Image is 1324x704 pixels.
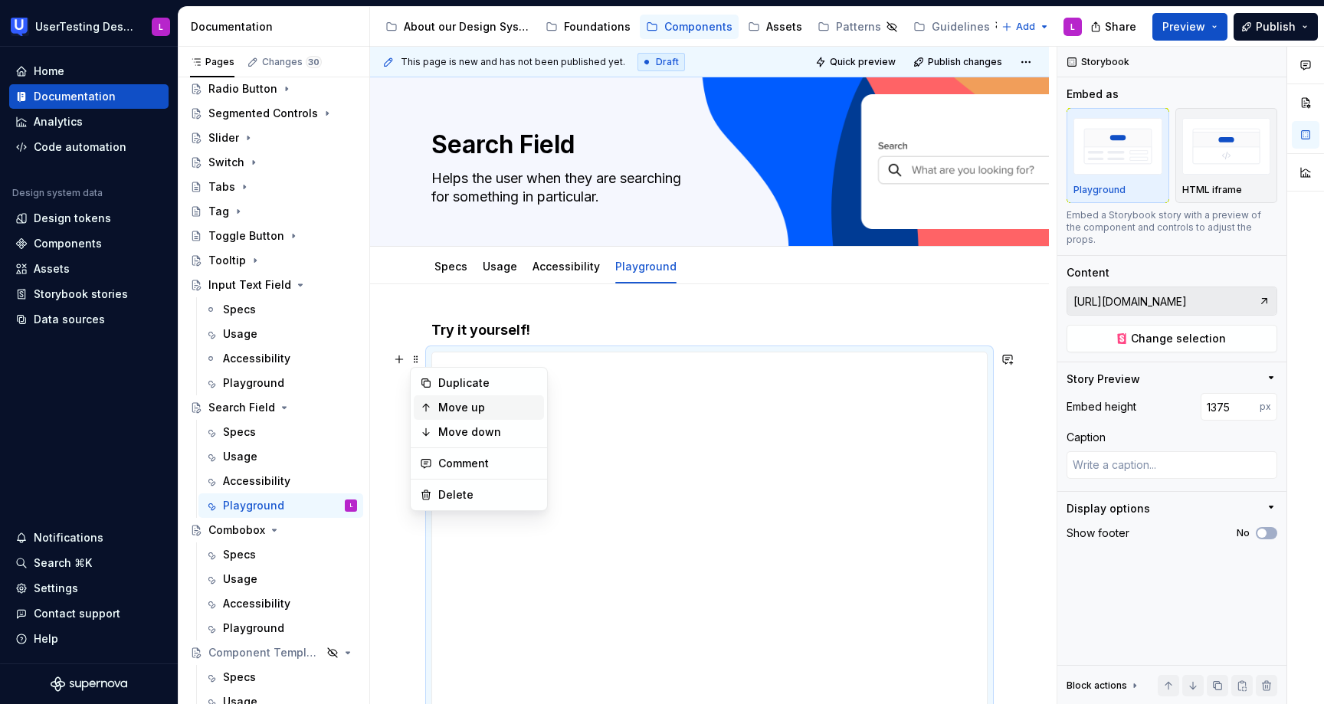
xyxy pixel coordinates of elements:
button: Contact support [9,601,169,626]
span: Preview [1162,19,1205,34]
div: Specs [223,670,256,685]
div: Playground [223,498,284,513]
button: Publish changes [909,51,1009,73]
div: Home [34,64,64,79]
a: Data sources [9,307,169,332]
button: Change selection [1067,325,1277,352]
a: Usage [483,260,517,273]
div: Block actions [1067,679,1127,692]
span: This page is new and has not been published yet. [401,56,625,68]
span: Publish [1256,19,1296,34]
a: Components [640,15,739,39]
div: Move down [438,424,538,440]
textarea: Search Field [428,126,985,163]
div: Radio Button [208,81,277,97]
div: Input Text Field [208,277,291,293]
a: Input Text Field [184,273,363,297]
a: Tooltip [184,248,363,273]
a: Storybook stories [9,282,169,306]
a: Tabs [184,175,363,199]
p: Playground [1073,184,1126,196]
div: Guidelines [932,19,990,34]
div: Content [1067,265,1109,280]
img: 41adf70f-fc1c-4662-8e2d-d2ab9c673b1b.png [11,18,29,36]
img: placeholder [1182,118,1271,174]
span: Publish changes [928,56,1002,68]
div: Accessibility [223,473,290,489]
div: Embed a Storybook story with a preview of the component and controls to adjust the props. [1067,209,1277,246]
div: Specs [223,302,256,317]
div: Pages [190,56,234,68]
div: Embed height [1067,399,1136,414]
a: Specs [198,420,363,444]
div: Show footer [1067,526,1129,541]
div: Documentation [34,89,116,104]
div: Specs [223,547,256,562]
div: Contact support [34,606,120,621]
div: Switch [208,155,244,170]
a: Guidelines [907,15,1013,39]
button: Notifications [9,526,169,550]
div: Design tokens [34,211,111,226]
div: Search ⌘K [34,555,92,571]
span: Add [1016,21,1035,33]
span: Share [1105,19,1136,34]
a: Specs [198,665,363,689]
div: Page tree [379,11,994,42]
div: Usage [477,250,523,282]
a: Tag [184,199,363,224]
button: Add [997,16,1054,38]
div: About our Design System [404,19,530,34]
a: Analytics [9,110,169,134]
a: Toggle Button [184,224,363,248]
div: Playground [609,250,683,282]
button: UserTesting Design SystemL [3,10,175,43]
a: Accessibility [198,469,363,493]
a: Combobox [184,518,363,542]
div: Component Template [208,645,322,660]
div: Playground [223,375,284,391]
svg: Supernova Logo [51,676,127,692]
a: Usage [198,567,363,591]
a: Components [9,231,169,256]
div: Block actions [1067,675,1141,696]
span: Quick preview [830,56,896,68]
a: Component Template [184,640,363,665]
a: Patterns [811,15,904,39]
div: Slider [208,130,239,146]
a: Usage [198,444,363,469]
a: About our Design System [379,15,536,39]
div: Storybook stories [34,287,128,302]
p: HTML iframe [1182,184,1242,196]
a: Slider [184,126,363,150]
div: Accessibility [223,596,290,611]
a: Accessibility [198,591,363,616]
a: Radio Button [184,77,363,101]
div: Usage [223,326,257,342]
div: Code automation [34,139,126,155]
a: Usage [198,322,363,346]
div: Story Preview [1067,372,1140,387]
div: L [1070,21,1075,33]
div: Comment [438,456,538,471]
span: Draft [656,56,679,68]
a: Switch [184,150,363,175]
div: Changes [262,56,322,68]
button: Search ⌘K [9,551,169,575]
div: Tabs [208,179,235,195]
div: Components [34,236,102,251]
button: Publish [1234,13,1318,41]
a: Code automation [9,135,169,159]
a: Playground [615,260,677,273]
a: Playground [198,371,363,395]
a: Segmented Controls [184,101,363,126]
button: Quick preview [811,51,903,73]
div: Delete [438,487,538,503]
button: Help [9,627,169,651]
button: placeholderPlayground [1067,108,1169,203]
div: UserTesting Design System [35,19,133,34]
div: Playground [223,621,284,636]
div: Notifications [34,530,103,545]
p: px [1260,401,1271,413]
